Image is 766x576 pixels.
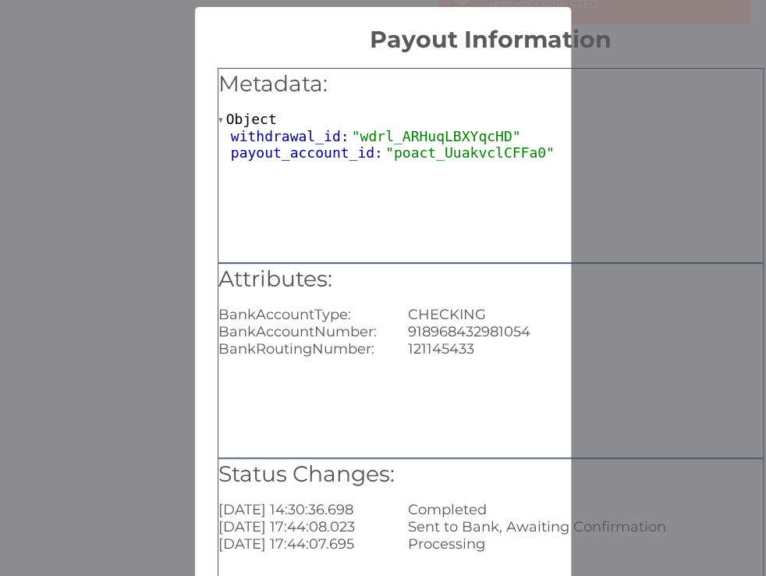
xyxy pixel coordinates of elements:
[218,69,763,100] h5: Metadata:
[218,264,763,295] h5: Attributes:
[231,144,385,161] span: payout_account_id:
[226,111,277,127] span: Object
[218,459,763,490] h5: Status Changes:
[207,323,396,340] div: BankAccountNumber:
[207,501,396,518] div: [DATE] 14:30:36.698
[231,128,352,144] span: withdrawal_id:
[207,306,396,323] div: BankAccountType:
[207,518,396,535] div: [DATE] 17:44:08.023
[207,535,396,553] div: [DATE] 17:44:07.695
[385,144,555,161] span: "poact_UuakvclCFFa0"
[207,340,396,357] div: BankRoutingNumber:
[352,128,521,144] span: "wdrl_ARHuqLBXYqcHD"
